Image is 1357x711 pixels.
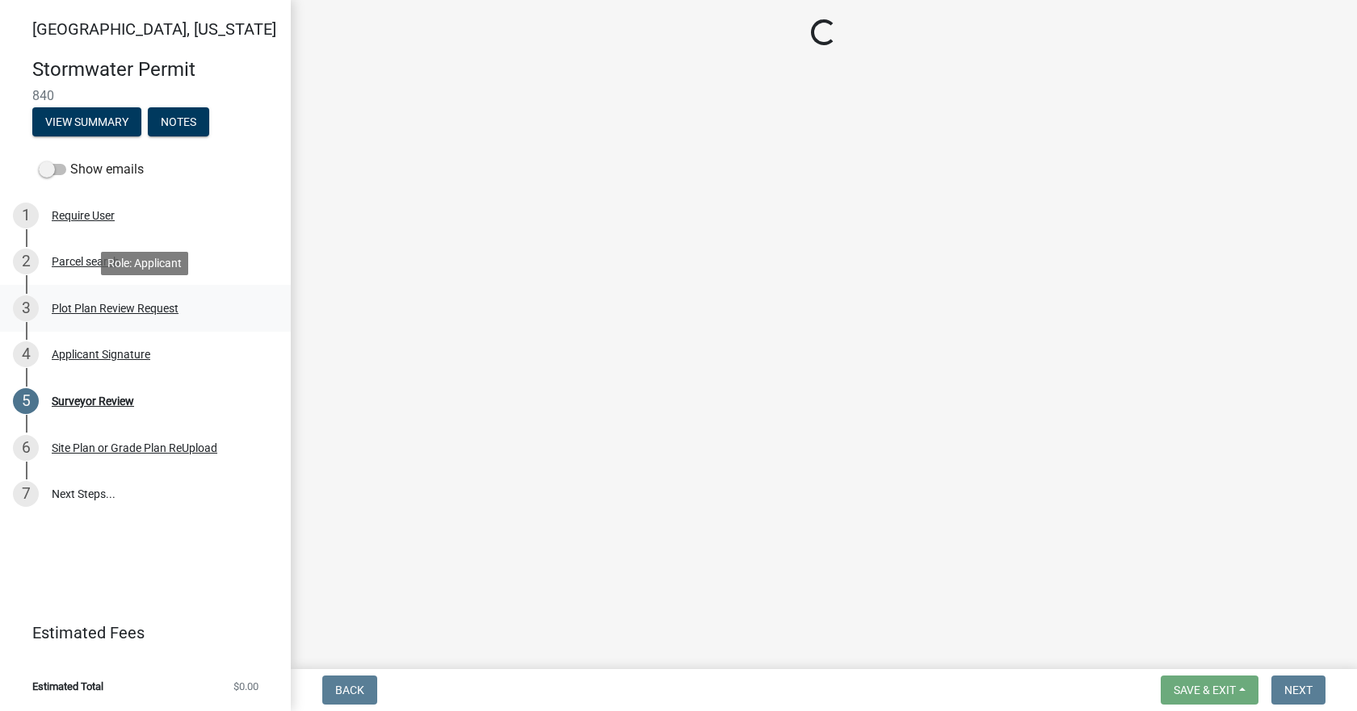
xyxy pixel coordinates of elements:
[32,19,276,39] span: [GEOGRAPHIC_DATA], [US_STATE]
[52,303,179,314] div: Plot Plan Review Request
[52,395,134,407] div: Surveyor Review
[52,442,217,454] div: Site Plan or Grade Plan ReUpload
[13,341,39,367] div: 4
[101,252,188,275] div: Role: Applicant
[148,116,209,129] wm-modal-confirm: Notes
[13,388,39,414] div: 5
[13,617,265,649] a: Estimated Fees
[322,675,377,705] button: Back
[1271,675,1325,705] button: Next
[39,160,144,179] label: Show emails
[32,681,103,692] span: Estimated Total
[13,481,39,507] div: 7
[233,681,258,692] span: $0.00
[52,349,150,360] div: Applicant Signature
[1174,684,1236,696] span: Save & Exit
[32,107,141,136] button: View Summary
[1284,684,1313,696] span: Next
[32,116,141,129] wm-modal-confirm: Summary
[13,249,39,274] div: 2
[13,435,39,461] div: 6
[13,295,39,321] div: 3
[32,58,278,82] h4: Stormwater Permit
[32,88,258,103] span: 840
[52,256,120,267] div: Parcel search
[335,684,364,696] span: Back
[13,203,39,228] div: 1
[52,210,115,221] div: Require User
[1161,675,1258,705] button: Save & Exit
[148,107,209,136] button: Notes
